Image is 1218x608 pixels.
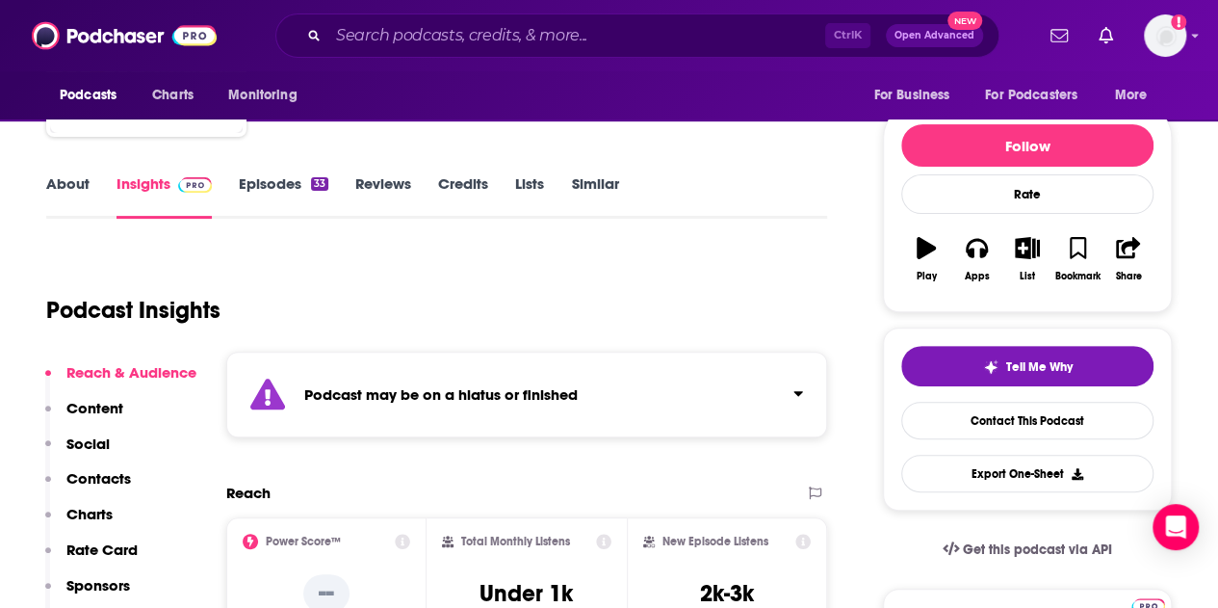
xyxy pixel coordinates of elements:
[947,12,982,30] span: New
[1002,225,1052,294] button: List
[226,484,271,502] h2: Reach
[140,77,205,114] a: Charts
[873,82,949,109] span: For Business
[1144,14,1186,57] button: Show profile menu
[571,174,618,219] a: Similar
[32,17,217,54] img: Podchaser - Follow, Share and Rate Podcasts
[825,23,870,48] span: Ctrl K
[901,402,1153,439] a: Contact This Podcast
[901,346,1153,386] button: tell me why sparkleTell Me Why
[45,541,138,576] button: Rate Card
[152,82,194,109] span: Charts
[275,13,999,58] div: Search podcasts, credits, & more...
[515,174,544,219] a: Lists
[901,174,1153,214] div: Rate
[1020,271,1035,282] div: List
[886,24,983,47] button: Open AdvancedNew
[927,526,1127,573] a: Get this podcast via API
[228,82,297,109] span: Monitoring
[66,435,110,453] p: Social
[66,541,138,559] p: Rate Card
[662,535,768,548] h2: New Episode Listens
[1043,19,1075,52] a: Show notifications dropdown
[66,399,123,417] p: Content
[972,77,1105,114] button: open menu
[46,296,220,325] h1: Podcast Insights
[951,225,1001,294] button: Apps
[45,363,196,399] button: Reach & Audience
[215,77,322,114] button: open menu
[311,177,328,191] div: 33
[46,174,90,219] a: About
[985,82,1077,109] span: For Podcasters
[1144,14,1186,57] span: Logged in as SarahCBreivogel
[901,455,1153,492] button: Export One-Sheet
[304,385,578,404] strong: Podcast may be on a hiatus or finished
[355,174,411,219] a: Reviews
[328,20,825,51] input: Search podcasts, credits, & more...
[963,542,1112,558] span: Get this podcast via API
[226,352,827,437] section: Click to expand status details
[965,271,990,282] div: Apps
[66,363,196,382] p: Reach & Audience
[239,174,328,219] a: Episodes33
[1171,14,1186,30] svg: Add a profile image
[894,31,974,40] span: Open Advanced
[901,225,951,294] button: Play
[1103,225,1153,294] button: Share
[983,359,998,375] img: tell me why sparkle
[1006,359,1073,375] span: Tell Me Why
[178,177,212,193] img: Podchaser Pro
[60,82,117,109] span: Podcasts
[461,535,570,548] h2: Total Monthly Listens
[1055,271,1101,282] div: Bookmark
[1144,14,1186,57] img: User Profile
[700,579,754,608] h3: 2k-3k
[1101,77,1172,114] button: open menu
[1091,19,1121,52] a: Show notifications dropdown
[45,399,123,435] button: Content
[1052,225,1102,294] button: Bookmark
[66,505,113,523] p: Charts
[45,469,131,505] button: Contacts
[479,579,573,608] h3: Under 1k
[266,535,341,548] h2: Power Score™
[1115,271,1141,282] div: Share
[66,576,130,595] p: Sponsors
[438,174,488,219] a: Credits
[46,77,142,114] button: open menu
[45,435,110,470] button: Social
[860,77,973,114] button: open menu
[1153,504,1199,550] div: Open Intercom Messenger
[45,505,113,541] button: Charts
[117,174,212,219] a: InsightsPodchaser Pro
[917,271,937,282] div: Play
[901,124,1153,167] button: Follow
[1115,82,1148,109] span: More
[66,469,131,488] p: Contacts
